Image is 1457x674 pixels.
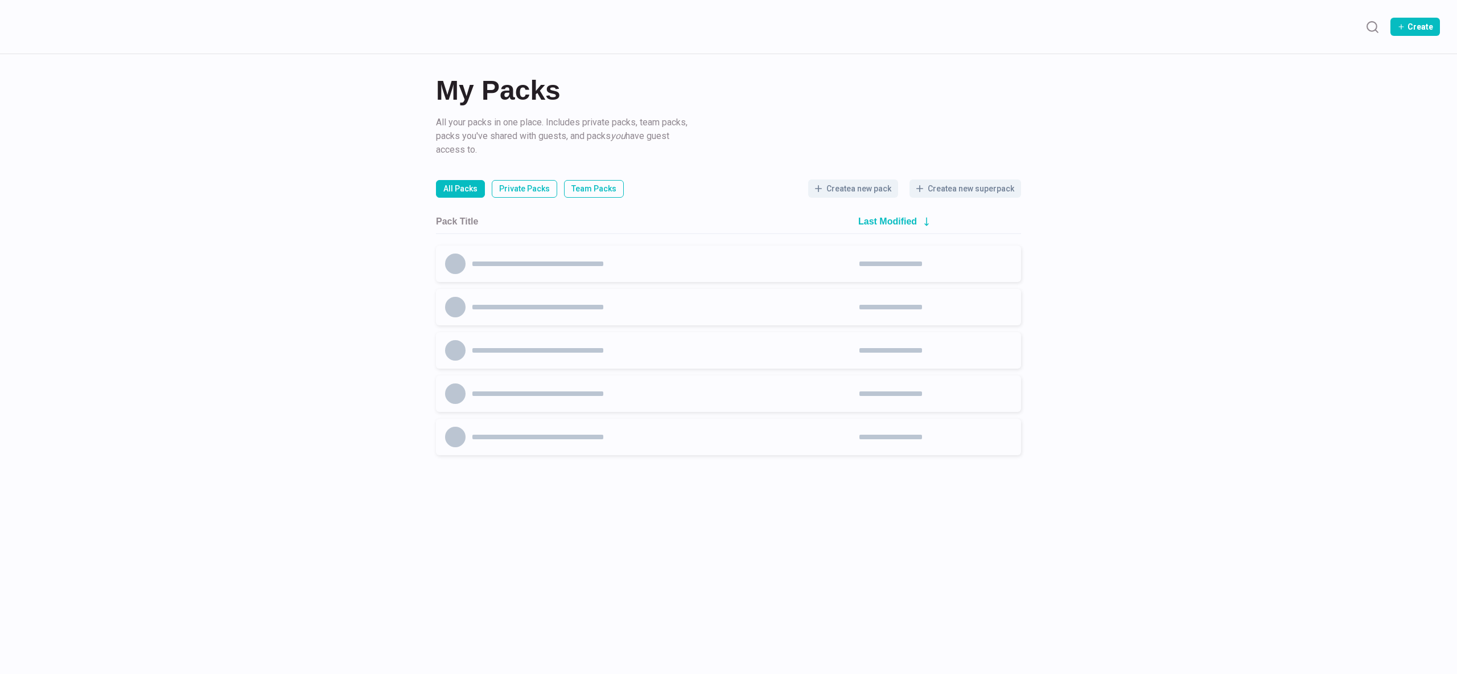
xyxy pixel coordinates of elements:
[1390,18,1440,36] button: Create Pack
[1361,15,1384,38] button: Search
[17,11,94,38] img: Packs logo
[808,179,898,198] button: Createa new pack
[436,77,1021,104] h2: My Packs
[611,130,625,141] i: you
[436,216,478,227] h2: Pack Title
[443,183,478,195] p: All Packs
[17,11,94,42] a: Packs logo
[571,183,616,195] p: Team Packs
[858,216,917,227] h2: Last Modified
[499,183,550,195] p: Private Packs
[436,116,692,157] p: All your packs in one place. Includes private packs, team packs, packs you've shared with guests,...
[909,179,1021,198] button: Createa new superpack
